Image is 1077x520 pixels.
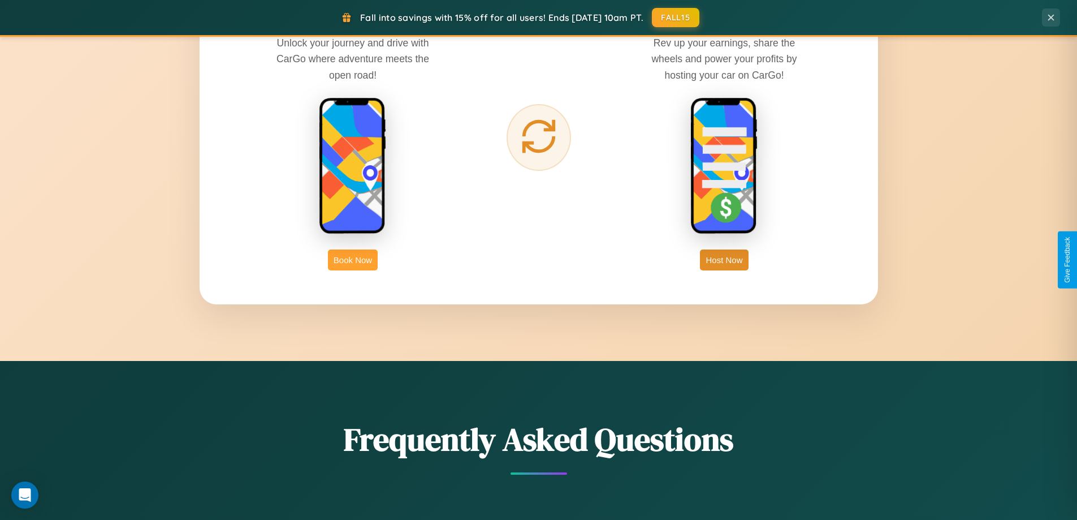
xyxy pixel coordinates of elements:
img: rent phone [319,97,387,235]
p: Unlock your journey and drive with CarGo where adventure meets the open road! [268,35,438,83]
div: Give Feedback [1063,237,1071,283]
button: Host Now [700,250,748,270]
p: Rev up your earnings, share the wheels and power your profits by hosting your car on CarGo! [639,35,809,83]
button: FALL15 [652,8,699,27]
h2: Frequently Asked Questions [200,418,878,461]
span: Fall into savings with 15% off for all users! Ends [DATE] 10am PT. [360,12,643,23]
img: host phone [690,97,758,235]
div: Open Intercom Messenger [11,482,38,509]
button: Book Now [328,250,378,270]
